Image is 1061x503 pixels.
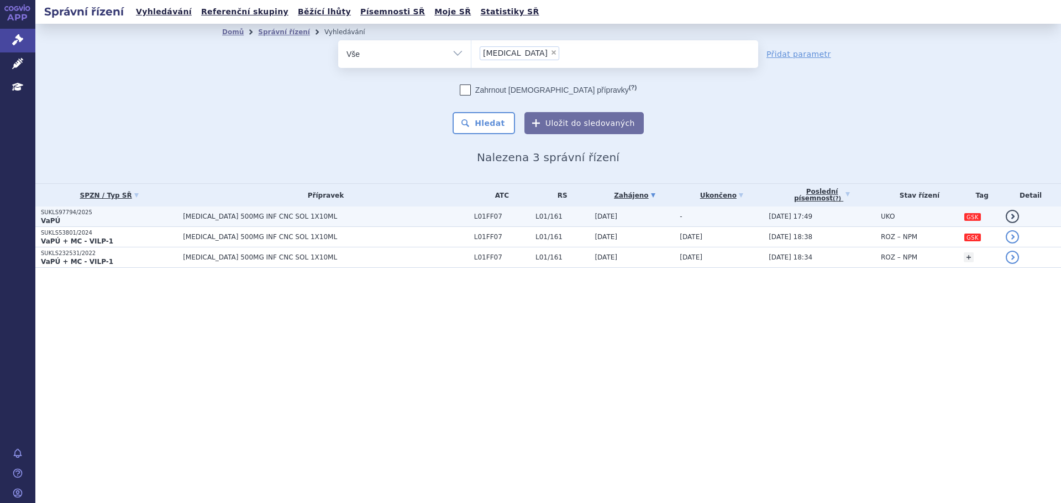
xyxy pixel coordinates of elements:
button: Hledat [453,112,515,134]
th: Stav řízení [875,184,958,207]
span: UKO [881,213,895,220]
button: Uložit do sledovaných [524,112,644,134]
a: Domů [222,28,244,36]
h2: Správní řízení [35,4,133,19]
span: [DATE] [680,233,702,241]
a: + [964,252,974,262]
a: Ukončeno [680,188,763,203]
p: SUKLS232531/2022 [41,250,177,257]
th: ATC [469,184,530,207]
span: [MEDICAL_DATA] 500MG INF CNC SOL 1X10ML [183,233,459,241]
span: [DATE] [595,213,617,220]
abbr: (?) [629,84,637,91]
span: [DATE] 17:49 [769,213,812,220]
abbr: (?) [833,195,841,202]
span: ROZ – NPM [881,233,917,241]
a: SPZN / Typ SŘ [41,188,177,203]
a: Vyhledávání [133,4,195,19]
a: Statistiky SŘ [477,4,542,19]
span: L01/161 [535,233,589,241]
span: L01/161 [535,253,589,261]
span: [DATE] [595,253,617,261]
a: detail [1006,251,1019,264]
span: Nalezena 3 správní řízení [477,151,619,164]
a: Moje SŘ [431,4,474,19]
a: Písemnosti SŘ [357,4,428,19]
span: [MEDICAL_DATA] [483,49,548,57]
span: ROZ – NPM [881,253,917,261]
span: L01FF07 [474,233,530,241]
a: Poslednípísemnost(?) [769,184,875,207]
p: SUKLS53801/2024 [41,229,177,237]
span: [DATE] [680,253,702,261]
span: [DATE] 18:38 [769,233,812,241]
a: Přidat parametr [766,49,831,60]
span: [DATE] 18:34 [769,253,812,261]
a: detail [1006,230,1019,243]
th: Detail [1000,184,1061,207]
a: detail [1006,210,1019,223]
a: Zahájeno [595,188,674,203]
strong: VaPÚ + MC - VILP-1 [41,258,113,266]
span: [MEDICAL_DATA] 500MG INF CNC SOL 1X10ML [183,213,459,220]
strong: VaPÚ + MC - VILP-1 [41,237,113,245]
span: × [550,49,557,56]
span: L01/161 [535,213,589,220]
p: SUKLS97794/2025 [41,209,177,216]
span: [MEDICAL_DATA] 500MG INF CNC SOL 1X10ML [183,253,459,261]
span: - [680,213,682,220]
th: Přípravek [177,184,469,207]
a: Správní řízení [258,28,310,36]
span: [DATE] [595,233,617,241]
th: RS [530,184,589,207]
a: Běžící lhůty [295,4,354,19]
span: L01FF07 [474,253,530,261]
li: Vyhledávání [324,24,380,40]
span: L01FF07 [474,213,530,220]
a: Referenční skupiny [198,4,292,19]
input: [MEDICAL_DATA] [563,46,569,60]
label: Zahrnout [DEMOGRAPHIC_DATA] přípravky [460,84,637,96]
strong: VaPÚ [41,217,60,225]
th: Tag [958,184,1000,207]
